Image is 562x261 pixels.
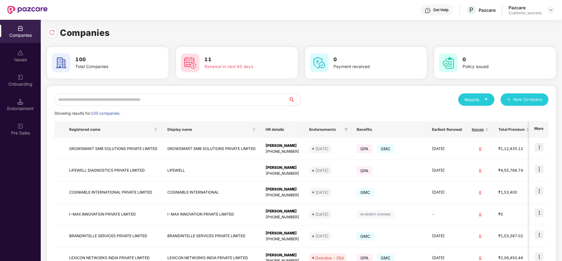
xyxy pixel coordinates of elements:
[266,165,299,171] div: [PERSON_NAME]
[535,252,543,261] img: icon
[162,182,261,203] td: COGNIABLE INTERNATIONAL
[69,127,153,132] span: Registered name
[509,5,542,11] div: Pazcare
[333,56,406,64] h3: 0
[535,186,543,195] img: icon
[17,50,23,56] img: svg+xml;base64,PHN2ZyBpZD0iSXNzdWVzX2Rpc2FibGVkIiB4bWxucz0iaHR0cDovL3d3dy53My5vcmcvMjAwMC9zdmciIH...
[75,56,148,64] h3: 100
[498,168,529,173] div: ₹4,55,766.74
[64,225,162,247] td: BRANDINTELLE SERVICES PRIVATE LIMITED
[427,182,467,203] td: [DATE]
[266,192,299,198] div: [PHONE_NUMBER]
[535,208,543,217] img: icon
[315,146,329,152] div: [DATE]
[357,188,374,197] span: GMC
[64,182,162,203] td: COGNIABLE INTERNATIONAL PRIVATE LIMITED
[427,121,467,138] th: Earliest Renewal
[54,111,120,116] span: Showing results for
[357,166,372,175] span: GPA
[427,203,467,225] td: -
[344,128,348,131] span: filter
[472,190,489,195] div: 0
[49,29,55,36] img: svg+xml;base64,PHN2ZyBpZD0iUmVsb2FkLTMyeDMyIiB4bWxucz0iaHR0cDovL3d3dy53My5vcmcvMjAwMC9zdmciIHdpZH...
[507,97,511,102] span: plus
[357,232,374,241] span: GMC
[64,203,162,225] td: I-MAX INNOVATION PRIVATE LIMITED
[343,126,349,133] span: filter
[266,214,299,220] div: [PHONE_NUMBER]
[357,144,372,153] span: GPA
[91,111,120,116] span: 100 companies.
[266,236,299,242] div: [PHONE_NUMBER]
[162,121,261,138] th: Display name
[484,97,488,101] span: caret-down
[472,168,489,173] div: 0
[498,255,529,261] div: ₹2,06,450.44
[472,212,489,217] div: 0
[288,97,301,102] span: search
[266,230,299,236] div: [PERSON_NAME]
[315,233,329,239] div: [DATE]
[498,190,529,195] div: ₹1,53,400
[64,121,162,138] th: Registered name
[17,123,23,129] img: svg+xml;base64,PHN2ZyB3aWR0aD0iMjAiIGhlaWdodD0iMjAiIHZpZXdCb3g9IjAgMCAyMCAyMCIgZmlsbD0ibm9uZSIgeG...
[463,63,535,70] div: Policy issued
[181,53,199,72] img: svg+xml;base64,PHN2ZyB4bWxucz0iaHR0cDovL3d3dy53My5vcmcvMjAwMC9zdmciIHdpZHRoPSI2MCIgaGVpZ2h0PSI2MC...
[162,138,261,160] td: GROWSMART SMB SOLUTIONS PRIVATE LIMITED
[479,7,496,13] div: Pazcare
[509,11,542,15] div: Customer_success
[498,146,529,152] div: ₹1,12,435.12
[17,99,23,105] img: svg+xml;base64,PHN2ZyB3aWR0aD0iMTQuNSIgaGVpZ2h0PSIxNC41IiB2aWV3Qm94PSIwIDAgMTYgMTYiIGZpbGw9Im5vbm...
[472,233,489,239] div: 0
[310,53,329,72] img: svg+xml;base64,PHN2ZyB4bWxucz0iaHR0cDovL3d3dy53My5vcmcvMjAwMC9zdmciIHdpZHRoPSI2MCIgaGVpZ2h0PSI2MC...
[315,189,329,195] div: [DATE]
[464,96,488,103] div: Reports
[529,121,548,138] th: More
[309,127,342,132] span: Endorsements
[357,211,394,218] img: svg+xml;base64,PHN2ZyB4bWxucz0iaHR0cDovL3d3dy53My5vcmcvMjAwMC9zdmciIHdpZHRoPSIxMjIiIGhlaWdodD0iMj...
[52,53,70,72] img: svg+xml;base64,PHN2ZyB4bWxucz0iaHR0cDovL3d3dy53My5vcmcvMjAwMC9zdmciIHdpZHRoPSI2MCIgaGVpZ2h0PSI2MC...
[377,144,395,153] span: GMC
[467,121,493,138] th: Issues
[498,212,529,217] div: ₹0
[463,56,535,64] h3: 0
[498,127,525,132] span: Total Premium
[266,171,299,177] div: [PHONE_NUMBER]
[64,160,162,182] td: LIFEWELL DIAGNOSTICS PRIVATE LIMITED
[493,121,534,138] th: Total Premium
[60,26,110,40] h1: Companies
[204,63,277,70] div: Renewal in next 60 days
[352,121,427,138] th: Benefits
[315,167,329,173] div: [DATE]
[472,146,489,152] div: 0
[266,208,299,214] div: [PERSON_NAME]
[162,225,261,247] td: BRANDINTELLE SERVICES PRIVATE LIMITED
[266,149,299,155] div: [PHONE_NUMBER]
[472,127,484,132] span: Issues
[535,165,543,173] img: icon
[315,255,344,261] div: Overdue - 35d
[162,160,261,182] td: LIFEWELL
[535,143,543,152] img: icon
[427,225,467,247] td: [DATE]
[501,93,548,106] button: plusNew Company
[433,7,448,12] div: Get Help
[7,6,48,14] img: New Pazcare Logo
[261,121,304,138] th: HR details
[75,63,148,70] div: Total Companies
[315,211,329,217] div: [DATE]
[513,96,543,103] span: New Company
[498,233,529,239] div: ₹1,53,387.02
[439,53,458,72] img: svg+xml;base64,PHN2ZyB4bWxucz0iaHR0cDovL3d3dy53My5vcmcvMjAwMC9zdmciIHdpZHRoPSI2MCIgaGVpZ2h0PSI2MC...
[425,7,431,14] img: svg+xml;base64,PHN2ZyBpZD0iSGVscC0zMngzMiIgeG1sbnM9Imh0dHA6Ly93d3cudzMub3JnLzIwMDAvc3ZnIiB3aWR0aD...
[288,93,301,106] button: search
[162,203,261,225] td: I-MAX INNOVATION PRIVATE LIMITED
[548,7,553,12] img: svg+xml;base64,PHN2ZyBpZD0iRHJvcGRvd24tMzJ4MzIiIHhtbG5zPSJodHRwOi8vd3d3LnczLm9yZy8yMDAwL3N2ZyIgd2...
[64,138,162,160] td: GROWSMART SMB SOLUTIONS PRIVATE LIMITED
[535,230,543,239] img: icon
[167,127,251,132] span: Display name
[266,143,299,149] div: [PERSON_NAME]
[427,138,467,160] td: [DATE]
[204,56,277,64] h3: 11
[333,63,406,70] div: Payment received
